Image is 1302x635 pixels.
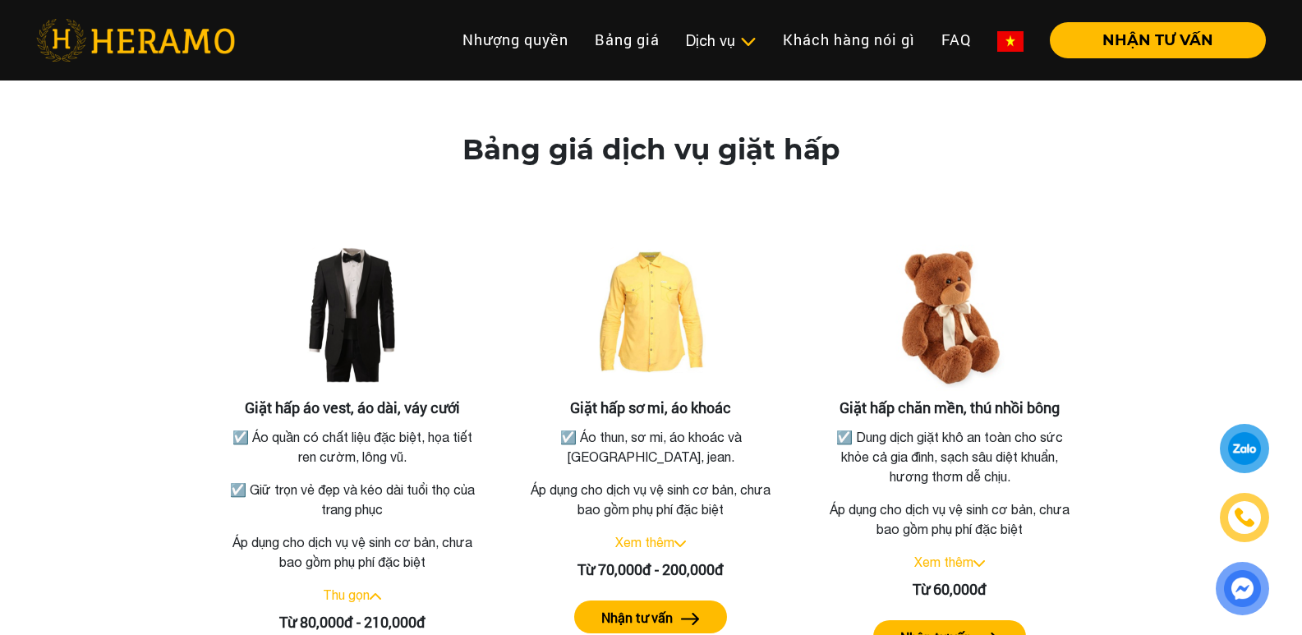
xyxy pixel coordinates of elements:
h3: Giặt hấp chăn mền, thú nhồi bông [819,399,1080,417]
img: arrow_up.svg [370,593,381,600]
img: subToggleIcon [739,34,757,50]
a: NHẬN TƯ VẤN [1037,33,1266,48]
h3: Giặt hấp sơ mi, áo khoác [521,399,782,417]
a: Bảng giá [582,22,673,58]
div: Từ 70,000đ - 200,000đ [521,559,782,581]
img: Giặt hấp sơ mi, áo khoác [568,235,733,399]
img: phone-icon [1234,507,1255,528]
img: arrow_down.svg [674,541,686,547]
button: Nhận tư vấn [574,600,727,633]
h2: Bảng giá dịch vụ giặt hấp [462,133,840,167]
p: Áp dụng cho dịch vụ vệ sinh cơ bản, chưa bao gồm phụ phí đặc biệt [222,532,483,572]
a: Xem thêm [914,554,973,569]
h3: Giặt hấp áo vest, áo dài, váy cưới [222,399,483,417]
div: Từ 60,000đ [819,578,1080,600]
a: Nhận tư vấn arrow [521,600,782,633]
p: ☑️ Áo thun, sơ mi, áo khoác và [GEOGRAPHIC_DATA], jean. [524,427,779,467]
img: Giặt hấp chăn mền, thú nhồi bông [867,235,1032,399]
a: Khách hàng nói gì [770,22,928,58]
a: phone-icon [1222,495,1267,540]
p: Áp dụng cho dịch vụ vệ sinh cơ bản, chưa bao gồm phụ phí đặc biệt [521,480,782,519]
div: Từ 80,000đ - 210,000đ [222,611,483,633]
p: Áp dụng cho dịch vụ vệ sinh cơ bản, chưa bao gồm phụ phí đặc biệt [819,499,1080,539]
a: FAQ [928,22,984,58]
label: Nhận tư vấn [601,608,673,628]
a: Thu gọn [323,587,370,602]
p: ☑️ Giữ trọn vẻ đẹp và kéo dài tuổi thọ của trang phục [225,480,480,519]
p: ☑️ Áo quần có chất liệu đặc biệt, họa tiết ren cườm, lông vũ. [225,427,480,467]
img: Giặt hấp áo vest, áo dài, váy cưới [270,235,435,399]
a: Xem thêm [615,535,674,550]
a: Nhượng quyền [449,22,582,58]
div: Dịch vụ [686,30,757,52]
img: heramo-logo.png [36,19,235,62]
img: arrow [681,613,700,625]
img: vn-flag.png [997,31,1024,52]
button: NHẬN TƯ VẤN [1050,22,1266,58]
img: arrow_down.svg [973,560,985,567]
p: ☑️ Dung dịch giặt khô an toàn cho sức khỏe cả gia đình, sạch sâu diệt khuẩn, hương thơm dễ chịu. [822,427,1077,486]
